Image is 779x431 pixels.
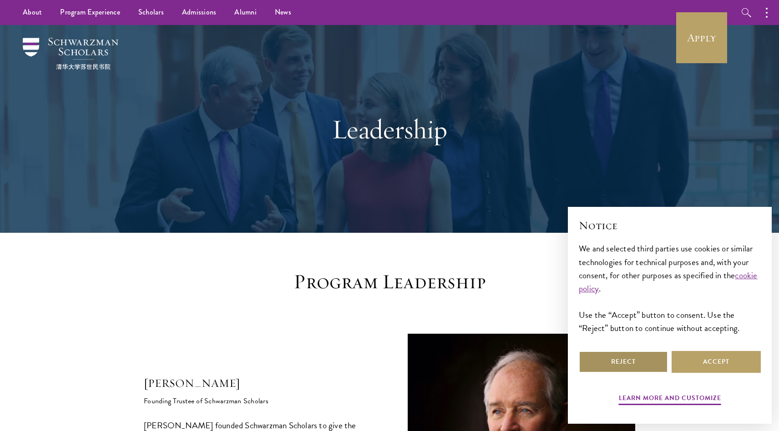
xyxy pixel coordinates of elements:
[619,392,721,406] button: Learn more and customize
[579,242,761,334] div: We and selected third parties use cookies or similar technologies for technical purposes and, wit...
[233,113,546,145] h1: Leadership
[144,391,371,406] h6: Founding Trustee of Schwarzman Scholars
[579,351,668,373] button: Reject
[672,351,761,373] button: Accept
[23,38,118,70] img: Schwarzman Scholars
[676,12,727,63] a: Apply
[579,269,758,295] a: cookie policy
[579,218,761,233] h2: Notice
[144,376,371,391] h5: [PERSON_NAME]
[248,269,531,295] h3: Program Leadership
